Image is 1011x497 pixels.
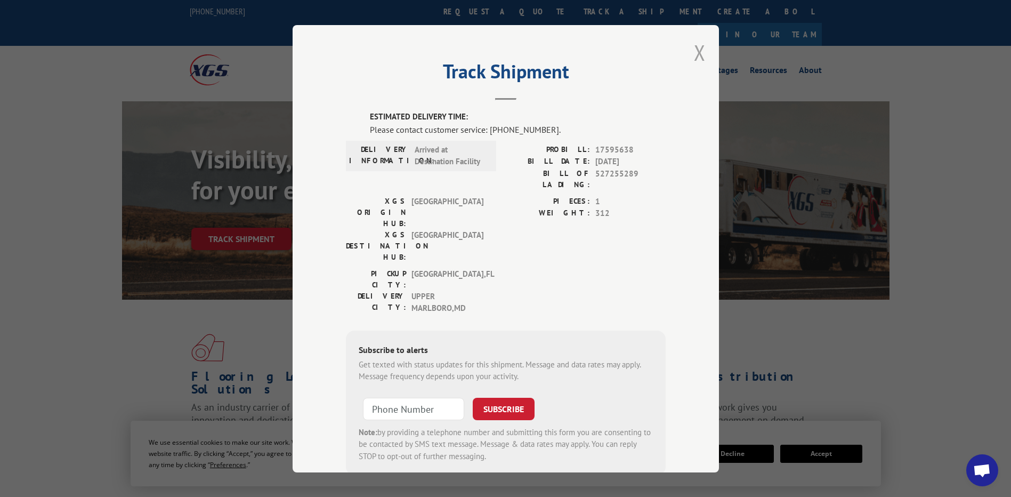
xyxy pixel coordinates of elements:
[370,123,666,135] div: Please contact customer service: [PHONE_NUMBER].
[966,454,998,486] div: Open chat
[411,290,483,314] span: UPPER MARLBORO , MD
[349,143,409,167] label: DELIVERY INFORMATION:
[346,64,666,84] h2: Track Shipment
[346,290,406,314] label: DELIVERY CITY:
[473,397,535,420] button: SUBSCRIBE
[346,268,406,290] label: PICKUP CITY:
[411,229,483,262] span: [GEOGRAPHIC_DATA]
[359,358,653,382] div: Get texted with status updates for this shipment. Message and data rates may apply. Message frequ...
[595,195,666,207] span: 1
[346,229,406,262] label: XGS DESTINATION HUB:
[359,426,653,462] div: by providing a telephone number and submitting this form you are consenting to be contacted by SM...
[411,195,483,229] span: [GEOGRAPHIC_DATA]
[595,143,666,156] span: 17595638
[595,207,666,220] span: 312
[595,156,666,168] span: [DATE]
[411,268,483,290] span: [GEOGRAPHIC_DATA] , FL
[346,195,406,229] label: XGS ORIGIN HUB:
[506,207,590,220] label: WEIGHT:
[506,156,590,168] label: BILL DATE:
[506,143,590,156] label: PROBILL:
[359,427,377,437] strong: Note:
[694,38,706,67] button: Close modal
[506,195,590,207] label: PIECES:
[415,143,487,167] span: Arrived at Destination Facility
[359,343,653,358] div: Subscribe to alerts
[506,167,590,190] label: BILL OF LADING:
[370,111,666,123] label: ESTIMATED DELIVERY TIME:
[595,167,666,190] span: 527255289
[363,397,464,420] input: Phone Number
